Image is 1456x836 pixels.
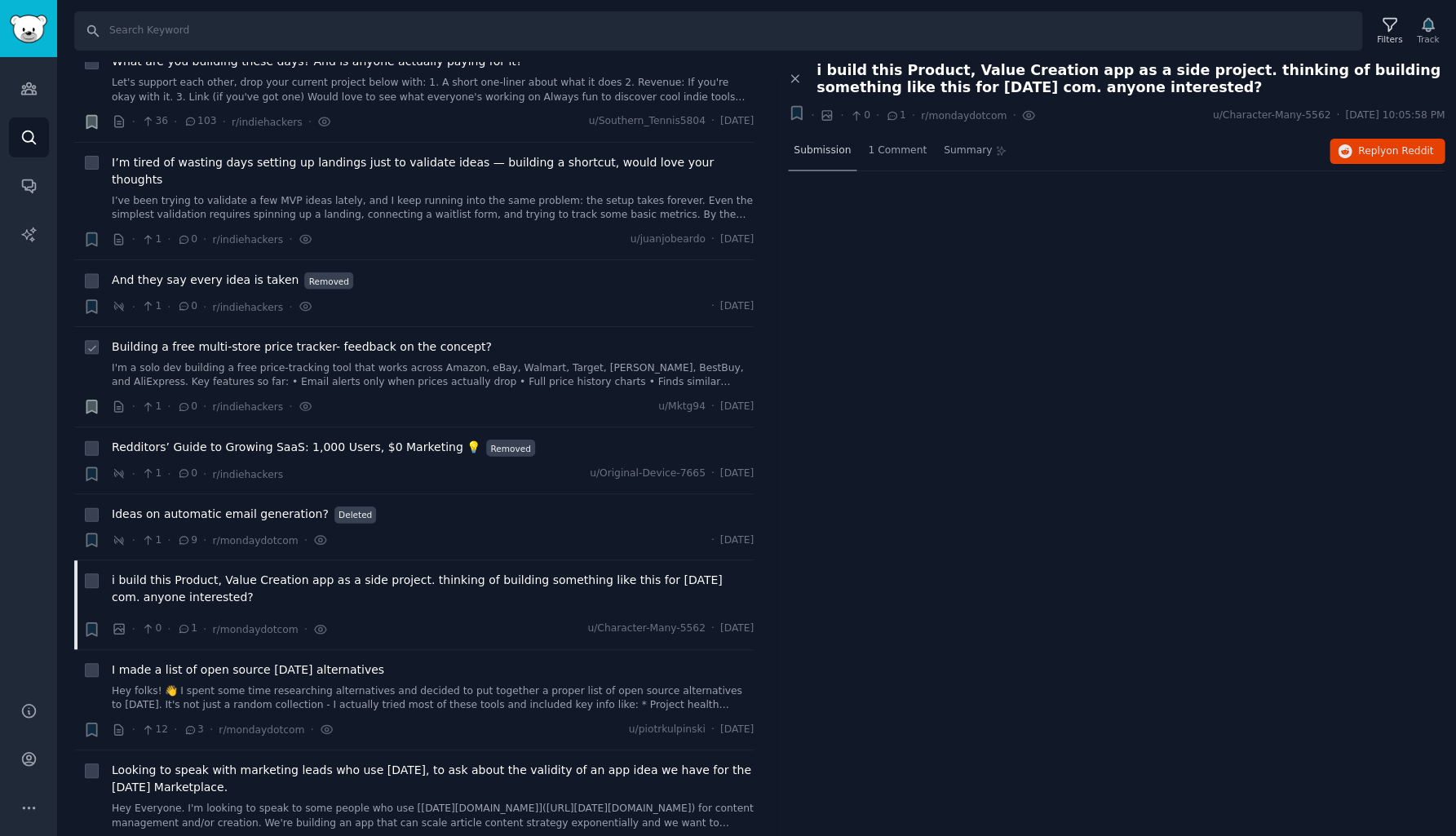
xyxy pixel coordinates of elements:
[141,400,162,414] span: 1
[289,298,292,315] span: ·
[184,114,217,129] span: 103
[112,338,492,356] span: Building a free multi-store price tracker- feedback on the concept?
[112,361,754,390] a: I'm a solo dev building a free price-tracking tool that works across Amazon, eBay, Walmart, Targe...
[629,723,706,737] span: u/piotrkulpinski
[141,533,162,547] span: 1
[304,531,308,548] span: ·
[720,723,754,737] span: [DATE]
[167,621,170,638] span: ·
[112,506,329,523] a: Ideas on automatic email generation?
[167,298,170,315] span: ·
[720,400,754,414] span: [DATE]
[911,107,914,124] span: ·
[203,298,206,315] span: ·
[212,301,283,312] span: r/indiehackers
[1012,107,1016,124] span: ·
[174,113,177,130] span: ·
[132,398,135,415] span: ·
[177,466,197,480] span: 0
[112,272,299,289] a: And they say every idea is taken
[74,11,1362,51] input: Search Keyword
[210,721,213,738] span: ·
[167,398,170,415] span: ·
[132,721,135,738] span: ·
[112,53,522,70] a: What are you building these days? And is anyone actually paying for it?
[794,144,851,158] span: Submission
[876,107,879,124] span: ·
[222,113,225,130] span: ·
[167,531,170,548] span: ·
[177,621,197,636] span: 1
[203,231,206,248] span: ·
[174,721,177,738] span: ·
[141,723,168,737] span: 12
[184,723,204,737] span: 3
[921,110,1007,122] span: r/mondaydotcom
[141,232,162,247] span: 1
[10,15,47,43] img: GummySearch logo
[334,506,377,523] span: Deleted
[486,439,535,456] span: Removed
[112,439,480,456] span: Redditors’ Guide to Growing SaaS: 1,000 Users, $0 Marketing 💡
[711,299,715,313] span: ·
[817,62,1445,96] span: i build this Product, Value Creation app as a side project. thinking of building something like t...
[112,76,754,104] a: Let's support each other, drop your current project below with: 1. A short one-liner about what i...
[1330,139,1445,165] a: Replyon Reddit
[711,621,715,636] span: ·
[141,466,162,480] span: 1
[658,400,706,414] span: u/Mktg94
[720,114,754,129] span: [DATE]
[711,466,715,480] span: ·
[720,232,754,247] span: [DATE]
[1345,108,1445,123] span: [DATE] 10:05:58 PM
[720,466,754,480] span: [DATE]
[711,533,715,547] span: ·
[112,154,754,188] a: I’m tired of wasting days setting up landings just to validate ideas — building a shortcut, would...
[811,107,814,124] span: ·
[232,117,303,128] span: r/indiehackers
[944,144,992,158] span: Summary
[203,465,206,482] span: ·
[112,802,754,830] a: Hey Everyone. I'm looking to speak to some people who use [[DATE][DOMAIN_NAME]]([URL][DATE][DOMAI...
[289,231,292,248] span: ·
[141,621,162,636] span: 0
[212,468,283,480] span: r/indiehackers
[304,621,308,638] span: ·
[177,400,197,414] span: 0
[885,108,905,123] span: 1
[132,465,135,482] span: ·
[587,621,705,636] span: u/Character-Many-5562
[112,572,754,606] a: i build this Product, Value Creation app as a side project. thinking of building something like t...
[304,272,353,289] span: Removed
[132,231,135,248] span: ·
[112,661,384,679] a: I made a list of open source [DATE] alternatives
[212,624,298,635] span: r/mondaydotcom
[141,114,168,129] span: 36
[1212,108,1330,123] span: u/Character-Many-5562
[840,107,843,124] span: ·
[167,231,170,248] span: ·
[132,298,135,315] span: ·
[590,466,706,480] span: u/Original-Device-7665
[167,465,170,482] span: ·
[219,724,304,736] span: r/mondaydotcom
[177,299,197,313] span: 0
[212,534,298,546] span: r/mondaydotcom
[588,114,705,129] span: u/Southern_Tennis5804
[112,684,754,713] a: Hey folks! 👋 I spent some time researching alternatives and decided to put together a proper list...
[711,232,715,247] span: ·
[1336,108,1339,123] span: ·
[711,723,715,737] span: ·
[1386,145,1433,157] span: on Reddit
[212,401,283,413] span: r/indiehackers
[132,621,135,638] span: ·
[112,762,754,796] a: Looking to speak with marketing leads who use [DATE], to ask about the validity of an app idea we...
[203,621,206,638] span: ·
[1358,144,1433,159] span: Reply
